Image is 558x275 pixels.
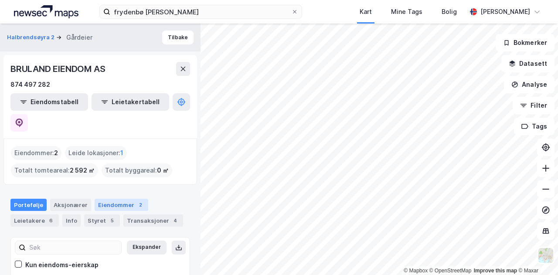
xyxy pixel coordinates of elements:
button: Halbrendsøyra 2 [7,33,56,42]
button: Filter [513,97,555,114]
span: 0 ㎡ [157,165,169,176]
div: Totalt tomteareal : [11,163,98,177]
div: Eiendommer : [11,146,61,160]
div: 2 [136,200,145,209]
button: Datasett [501,55,555,72]
input: Søk på adresse, matrikkel, gårdeiere, leietakere eller personer [110,5,291,18]
a: Improve this map [474,268,517,274]
span: 2 592 ㎡ [70,165,95,176]
div: Totalt byggareal : [102,163,172,177]
div: 874 497 282 [10,79,50,90]
div: Mine Tags [391,7,422,17]
div: Kontrollprogram for chat [514,233,558,275]
button: Eiendomstabell [10,93,88,111]
img: logo.a4113a55bc3d86da70a041830d287a7e.svg [14,5,78,18]
iframe: Chat Widget [514,233,558,275]
button: Analyse [504,76,555,93]
div: Eiendommer [95,199,148,211]
a: OpenStreetMap [429,268,472,274]
div: [PERSON_NAME] [480,7,530,17]
div: 4 [171,216,180,225]
div: Leietakere [10,214,59,227]
button: Tilbake [162,31,194,44]
span: 2 [54,148,58,158]
div: Leide lokasjoner : [65,146,127,160]
div: Portefølje [10,199,47,211]
button: Bokmerker [496,34,555,51]
div: Info [62,214,81,227]
div: Bolig [442,7,457,17]
div: Styret [84,214,120,227]
button: Tags [514,118,555,135]
div: Aksjonærer [50,199,91,211]
div: Gårdeier [66,32,92,43]
div: BRULAND EIENDOM AS [10,62,107,76]
input: Søk [26,241,121,254]
div: Kart [360,7,372,17]
div: Transaksjoner [123,214,183,227]
div: 5 [108,216,116,225]
button: Leietakertabell [92,93,169,111]
div: Kun eiendoms-eierskap [25,260,99,270]
a: Mapbox [404,268,428,274]
button: Ekspander [127,241,167,255]
span: 1 [120,148,123,158]
div: 6 [47,216,55,225]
